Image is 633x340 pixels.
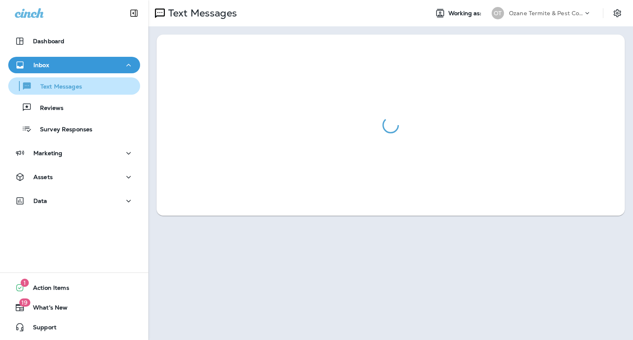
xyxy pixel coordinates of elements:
p: Survey Responses [32,126,92,134]
p: Marketing [33,150,62,156]
button: Inbox [8,57,140,73]
button: Support [8,319,140,335]
button: Survey Responses [8,120,140,137]
p: Text Messages [165,7,237,19]
button: 19What's New [8,299,140,316]
span: Action Items [25,284,69,294]
button: Marketing [8,145,140,161]
span: 19 [19,298,30,307]
p: Inbox [33,62,49,68]
span: Support [25,324,56,334]
button: Dashboard [8,33,140,49]
p: Reviews [32,105,63,112]
button: Text Messages [8,77,140,95]
p: Dashboard [33,38,64,44]
p: Text Messages [32,83,82,91]
p: Data [33,198,47,204]
button: 1Action Items [8,279,140,296]
button: Assets [8,169,140,185]
span: 1 [21,279,29,287]
button: Reviews [8,99,140,116]
p: Assets [33,174,53,180]
p: Ozane Termite & Pest Control [509,10,583,16]
button: Data [8,193,140,209]
span: Working as: [448,10,483,17]
button: Settings [610,6,625,21]
button: Collapse Sidebar [122,5,145,21]
div: OT [492,7,504,19]
span: What's New [25,304,68,314]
